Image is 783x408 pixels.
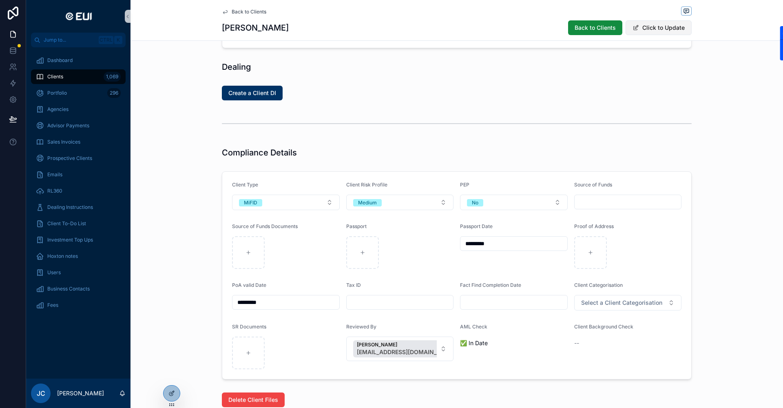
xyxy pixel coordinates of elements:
span: Agencies [47,106,69,113]
button: Select Button [232,195,340,210]
button: Delete Client Files [222,392,285,407]
div: 1,069 [104,72,121,82]
span: Client Type [232,182,258,188]
span: RL360 [47,188,62,194]
span: Dashboard [47,57,73,64]
button: Select Button [346,195,454,210]
span: Dealing Instructions [47,204,93,211]
a: Dashboard [31,53,126,68]
a: Fees [31,298,126,313]
button: Click to Update [626,20,692,35]
button: Jump to...CtrlK [31,33,126,47]
span: Clients [47,73,63,80]
button: Select Button [346,337,454,361]
span: Passport [346,223,367,229]
span: Delete Client Files [228,396,278,404]
a: Back to Clients [222,9,266,15]
span: Reviewed By [346,324,376,330]
img: App logo [62,10,94,23]
span: Client To-Do List [47,220,86,227]
a: Business Contacts [31,282,126,296]
span: Portfolio [47,90,67,96]
span: Advisor Payments [47,122,89,129]
a: Hoxton notes [31,249,126,264]
a: Portfolio296 [31,86,126,100]
span: Source of Funds Documents [232,223,298,229]
span: JC [37,388,45,398]
span: ✅ In Date [460,339,568,347]
span: Back to Clients [232,9,266,15]
a: Clients1,069 [31,69,126,84]
a: Investment Top Ups [31,233,126,247]
a: Sales Invoices [31,135,126,149]
span: PoA valid Date [232,282,266,288]
p: [PERSON_NAME] [57,389,104,397]
span: Back to Clients [575,24,616,32]
span: PEP [460,182,469,188]
span: [PERSON_NAME] [357,341,456,348]
span: Sales Invoices [47,139,80,145]
button: Unselect 1 [353,340,468,357]
button: Select Button [574,295,682,310]
span: Ctrl [99,36,113,44]
a: Client To-Do List [31,216,126,231]
span: K [115,37,122,43]
a: Dealing Instructions [31,200,126,215]
span: Client Background Check [574,324,633,330]
span: Emails [47,171,62,178]
span: AML Check [460,324,487,330]
div: No [472,199,478,206]
button: Select Button [460,195,568,210]
button: Create a Client DI [222,86,283,100]
span: -- [574,339,579,347]
span: Create a Client DI [228,89,276,97]
span: Client Risk Profile [346,182,387,188]
span: Prospective Clients [47,155,92,162]
span: Source of Funds [574,182,612,188]
a: Emails [31,167,126,182]
span: Fees [47,302,58,308]
span: Jump to... [44,37,95,43]
h1: Compliance Details [222,147,297,158]
a: RL360 [31,184,126,198]
span: Investment Top Ups [47,237,93,243]
span: Passport Date [460,223,493,229]
a: Advisor Payments [31,118,126,133]
div: scrollable content [26,47,130,323]
div: MiFID [244,199,257,206]
span: Users [47,269,61,276]
a: Agencies [31,102,126,117]
a: Users [31,265,126,280]
h1: Dealing [222,61,251,73]
span: SR Documents [232,324,266,330]
div: Medium [358,199,377,206]
span: Business Contacts [47,286,90,292]
span: [EMAIL_ADDRESS][DOMAIN_NAME] [357,348,456,356]
span: Hoxton notes [47,253,78,259]
a: Prospective Clients [31,151,126,166]
span: Tax ID [346,282,361,288]
span: Proof of Address [574,223,614,229]
button: Back to Clients [568,20,622,35]
div: 296 [107,88,121,98]
span: Fact Find Completion Date [460,282,521,288]
h1: [PERSON_NAME] [222,22,289,33]
span: Client Categorisation [574,282,623,288]
span: Select a Client Categorisation [581,299,662,307]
